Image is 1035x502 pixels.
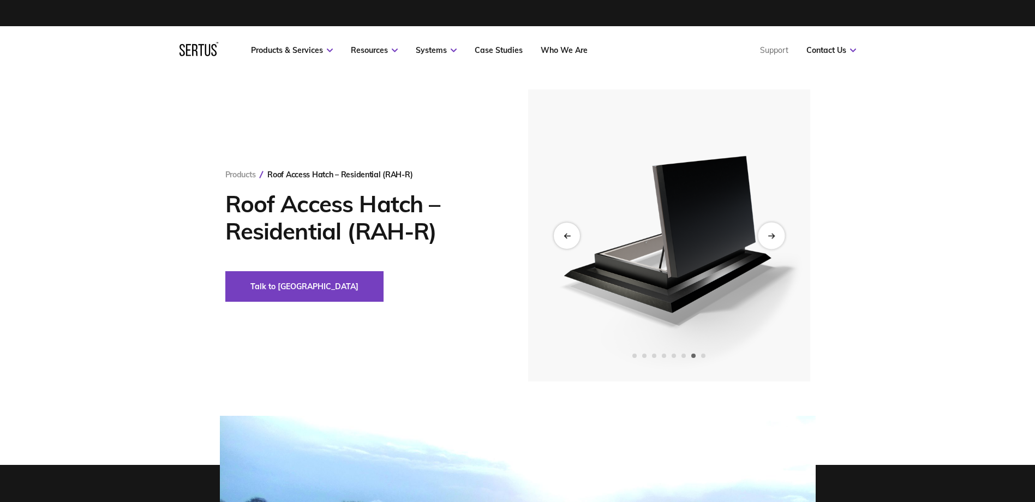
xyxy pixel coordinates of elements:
[652,354,656,358] span: Go to slide 3
[672,354,676,358] span: Go to slide 5
[554,223,580,249] div: Previous slide
[225,271,384,302] button: Talk to [GEOGRAPHIC_DATA]
[416,45,457,55] a: Systems
[839,375,1035,502] iframe: Chat Widget
[632,354,637,358] span: Go to slide 1
[806,45,856,55] a: Contact Us
[225,190,495,245] h1: Roof Access Hatch – Residential (RAH-R)
[758,222,785,249] div: Next slide
[662,354,666,358] span: Go to slide 4
[681,354,686,358] span: Go to slide 6
[351,45,398,55] a: Resources
[251,45,333,55] a: Products & Services
[541,45,588,55] a: Who We Are
[701,354,705,358] span: Go to slide 8
[760,45,788,55] a: Support
[642,354,647,358] span: Go to slide 2
[475,45,523,55] a: Case Studies
[225,170,256,180] a: Products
